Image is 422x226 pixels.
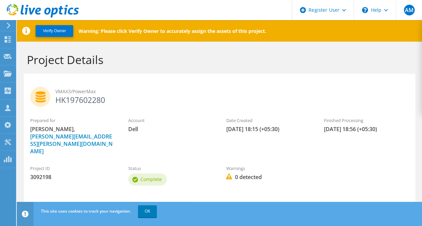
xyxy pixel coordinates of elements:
[226,173,311,181] span: 0 detected
[324,125,409,133] span: [DATE] 18:56 (+05:30)
[30,133,113,155] a: [PERSON_NAME][EMAIL_ADDRESS][PERSON_NAME][DOMAIN_NAME]
[30,125,115,155] span: [PERSON_NAME],
[138,205,157,217] a: OK
[404,5,415,15] span: AM
[324,117,409,124] label: Finished Processing
[30,173,115,181] span: 3092198
[140,176,162,182] span: Complete
[226,117,311,124] label: Date Created
[226,165,311,172] label: Warnings
[128,117,213,124] label: Account
[41,208,131,214] span: This site uses cookies to track your navigation.
[27,53,409,67] h1: Project Details
[128,125,213,133] span: Dell
[30,165,115,172] label: Project ID
[128,165,213,172] label: Status
[36,25,73,37] button: Verify Owner
[30,87,409,104] h2: HK197602280
[55,88,409,95] span: VMAX3/PowerMax
[79,28,266,34] p: Warning: Please click Verify Owner to accurately assign the assets of this project.
[362,7,368,13] svg: \n
[226,125,311,133] span: [DATE] 18:15 (+05:30)
[30,117,115,124] label: Prepared for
